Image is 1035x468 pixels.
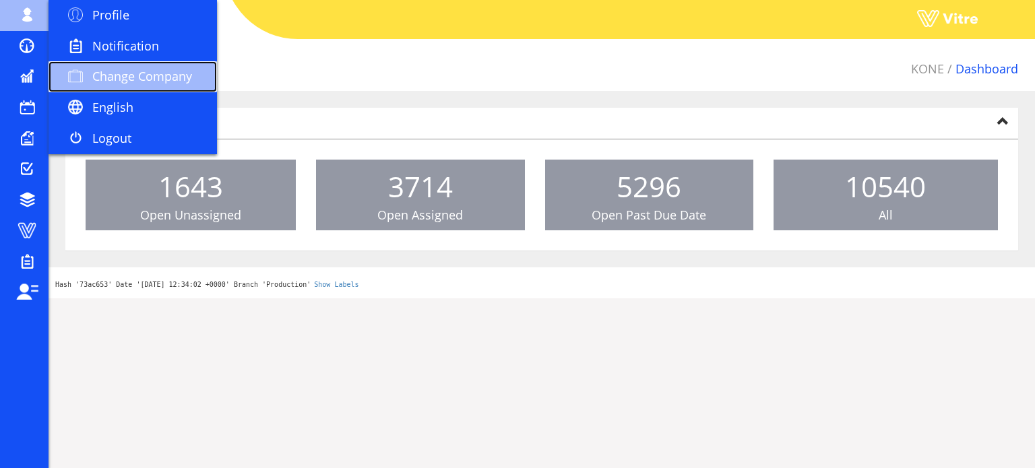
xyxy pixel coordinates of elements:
[845,167,926,205] span: 10540
[55,281,311,288] span: Hash '73ac653' Date '[DATE] 12:34:02 +0000' Branch 'Production'
[911,61,944,77] a: KONE
[92,38,159,54] span: Notification
[92,7,129,23] span: Profile
[49,123,217,154] a: Logout
[377,207,463,223] span: Open Assigned
[49,31,217,62] a: Notification
[545,160,753,231] a: 5296 Open Past Due Date
[86,160,296,231] a: 1643 Open Unassigned
[158,167,223,205] span: 1643
[92,99,133,115] span: English
[92,130,131,146] span: Logout
[592,207,706,223] span: Open Past Due Date
[314,281,358,288] a: Show Labels
[92,68,192,84] span: Change Company
[617,167,681,205] span: 5296
[316,160,524,231] a: 3714 Open Assigned
[944,61,1018,78] li: Dashboard
[140,207,241,223] span: Open Unassigned
[49,92,217,123] a: English
[879,207,893,223] span: All
[388,167,453,205] span: 3714
[774,160,998,231] a: 10540 All
[49,61,217,92] a: Change Company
